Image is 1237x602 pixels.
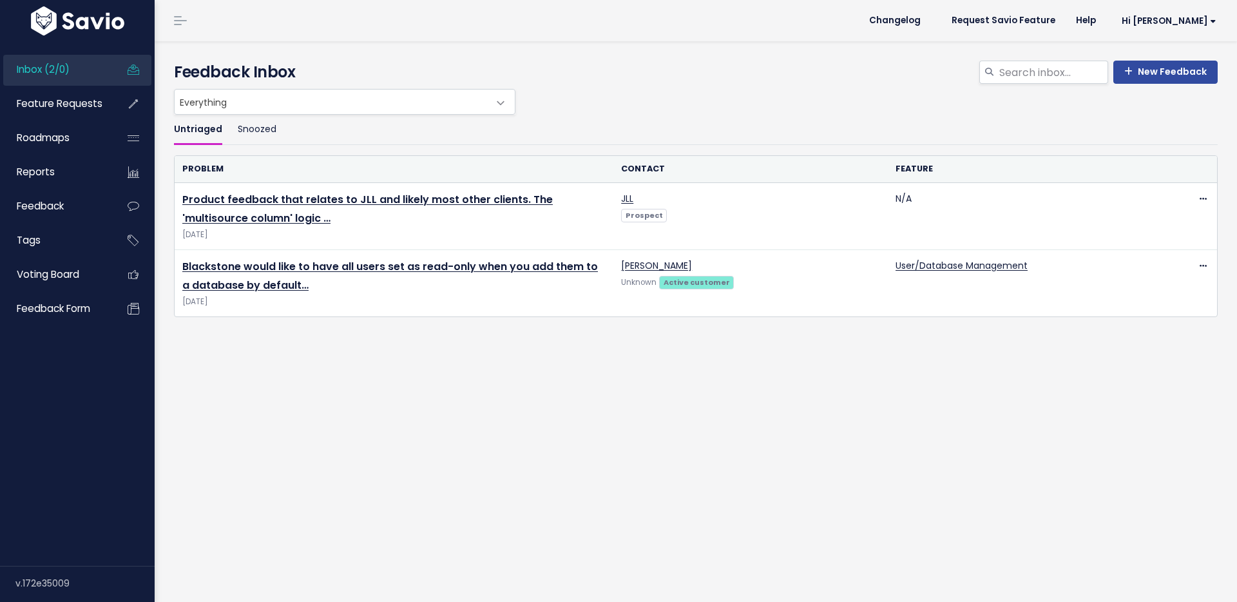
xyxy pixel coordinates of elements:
a: New Feedback [1113,61,1218,84]
a: Blackstone would like to have all users set as read-only when you add them to a database by default… [182,259,598,293]
span: Hi [PERSON_NAME] [1122,16,1216,26]
a: JLL [621,192,633,205]
span: Feature Requests [17,97,102,110]
a: Feedback form [3,294,107,324]
a: Request Savio Feature [941,11,1066,30]
a: Roadmaps [3,123,107,153]
a: Product feedback that relates to JLL and likely most other clients. The 'multisource column' logic … [182,192,553,226]
span: Feedback form [17,302,90,315]
a: Feature Requests [3,89,107,119]
a: [PERSON_NAME] [621,259,692,272]
a: Inbox (2/0) [3,55,107,84]
strong: Active customer [664,277,730,287]
th: Feature [888,156,1162,182]
a: Feedback [3,191,107,221]
a: Help [1066,11,1106,30]
a: Hi [PERSON_NAME] [1106,11,1227,31]
span: [DATE] [182,295,606,309]
th: Contact [613,156,888,182]
a: User/Database Management [896,259,1028,272]
span: Inbox (2/0) [17,63,70,76]
ul: Filter feature requests [174,115,1218,145]
span: Voting Board [17,267,79,281]
span: [DATE] [182,228,606,242]
div: v.172e35009 [15,567,155,600]
h4: Feedback Inbox [174,61,1218,84]
span: Everything [175,90,489,114]
a: Snoozed [238,115,276,145]
span: Feedback [17,199,64,213]
span: Changelog [869,16,921,25]
th: Problem [175,156,613,182]
span: Tags [17,233,41,247]
a: Active customer [659,275,734,288]
span: Everything [174,89,515,115]
a: Tags [3,226,107,255]
a: Reports [3,157,107,187]
strong: Prospect [626,210,663,220]
a: Prospect [621,208,667,221]
span: Roadmaps [17,131,70,144]
td: N/A [888,183,1162,250]
a: Voting Board [3,260,107,289]
img: logo-white.9d6f32f41409.svg [28,6,128,35]
a: Untriaged [174,115,222,145]
span: Unknown [621,277,657,287]
span: Reports [17,165,55,179]
input: Search inbox... [998,61,1108,84]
